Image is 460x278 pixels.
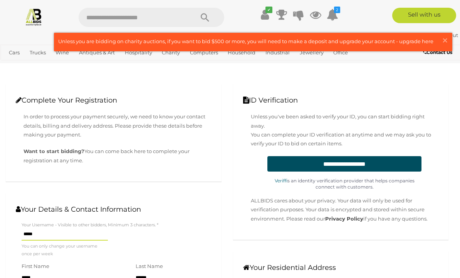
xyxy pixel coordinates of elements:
[32,59,92,72] a: [GEOGRAPHIC_DATA]
[265,7,272,13] i: ✔
[24,112,212,139] p: In order to process your payment securely, we need to know your contact details, billing and deli...
[24,148,84,154] strong: Want to start bidding?
[267,178,421,190] p: is an identity verification provider that helps companies connect with customers.
[25,8,43,26] img: Allbids.com.au
[297,46,327,59] a: Jewellery
[159,46,183,59] a: Charity
[436,32,458,38] a: Sign Out
[423,49,452,55] b: Contact Us
[22,243,108,258] small: You can only change your username once per week
[16,97,212,104] h2: Complete Your Registration
[392,8,456,23] a: Sell with us
[413,32,432,38] strong: 38cfg
[52,46,72,59] a: Wine
[6,46,23,59] a: Cars
[187,46,221,59] a: Computers
[76,46,118,59] a: Antiques & Art
[334,7,340,13] i: 2
[423,48,454,57] a: Contact Us
[243,264,439,272] h2: Your Residential Address
[327,8,338,22] a: 2
[6,59,28,72] a: Sports
[433,32,435,38] span: |
[225,46,259,59] a: Household
[27,46,49,59] a: Trucks
[24,147,212,165] p: You can come back here to complete your registration at any time.
[136,262,163,271] label: Last Name
[243,97,439,104] h2: ID Verification
[251,112,439,148] p: Unless you've been asked to verify your ID, you can start bidding right away. You can complete yo...
[22,262,49,271] label: First Name
[325,216,363,222] a: Privacy Policy
[16,206,212,214] h2: Your Details & Contact Information
[259,8,270,22] a: ✔
[262,46,293,59] a: Industrial
[442,33,448,48] span: ×
[122,46,155,59] a: Hospitality
[330,46,351,59] a: Office
[413,32,433,38] a: 38cfg
[275,178,287,184] a: Veriff
[251,196,439,223] p: ALLBIDS cares about your privacy. Your data will only be used for verification purposes. Your dat...
[186,8,224,27] button: Search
